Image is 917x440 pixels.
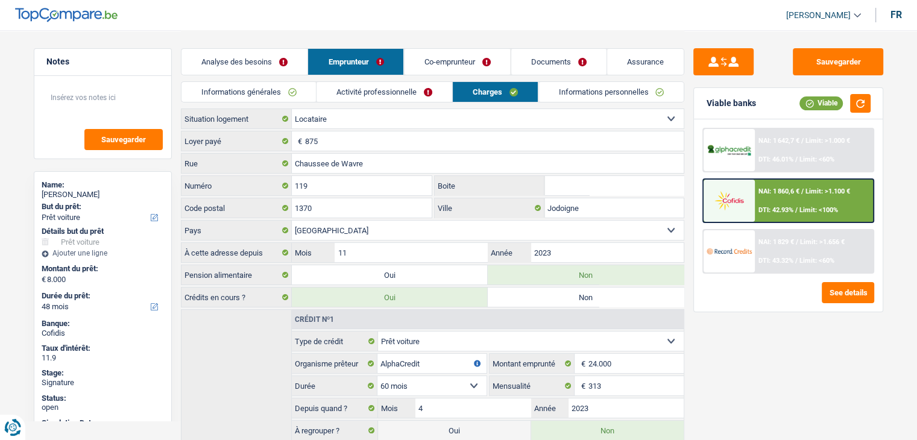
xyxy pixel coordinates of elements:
label: Durée [292,376,377,395]
input: MM [335,243,487,262]
span: Limit: >1.100 € [805,187,849,195]
span: / [795,156,797,163]
label: Oui [378,421,531,440]
div: Taux d'intérêt: [42,344,164,353]
span: / [795,238,798,246]
div: Ajouter une ligne [42,249,164,257]
label: Année [488,243,531,262]
label: Rue [181,154,292,173]
span: / [801,137,803,145]
h5: Notes [46,57,159,67]
label: Durée du prêt: [42,291,162,301]
span: NAI: 1 829 € [758,238,793,246]
img: AlphaCredit [707,143,751,157]
span: DTI: 43.32% [758,257,793,265]
span: DTI: 42.93% [758,206,793,214]
span: Sauvegarder [101,136,146,143]
a: Emprunteur [308,49,403,75]
input: AAAA [569,398,684,418]
span: Limit: >1.656 € [799,238,844,246]
label: Non [488,288,684,307]
button: Sauvegarder [793,48,883,75]
span: Limit: <60% [799,156,834,163]
label: Code postal [181,198,292,218]
label: Pension alimentaire [181,265,292,284]
a: Activité professionnelle [317,82,452,102]
label: Montant du prêt: [42,264,162,274]
img: Cofidis [707,189,751,212]
label: Année [531,398,569,418]
div: Banque: [42,319,164,328]
label: Oui [292,288,488,307]
label: Loyer payé [181,131,292,151]
a: [PERSON_NAME] [777,5,861,25]
label: À cette adresse depuis [181,243,292,262]
label: Pays [181,221,292,240]
span: Limit: >1.000 € [805,137,849,145]
img: Record Credits [707,240,751,262]
a: Informations générales [181,82,317,102]
div: Viable banks [706,98,755,108]
label: But du prêt: [42,202,162,212]
label: Ville [435,198,544,218]
div: Stage: [42,368,164,378]
div: Crédit nº1 [292,316,337,323]
a: Analyse des besoins [181,49,307,75]
div: Cofidis [42,328,164,338]
span: NAI: 1 860,6 € [758,187,799,195]
span: / [795,257,797,265]
input: AAAA [531,243,683,262]
div: Viable [799,96,843,110]
label: Mois [378,398,415,418]
span: € [575,354,588,373]
span: € [575,376,588,395]
label: Situation logement [181,109,292,128]
a: Informations personnelles [538,82,684,102]
label: Mensualité [490,376,575,395]
a: Assurance [607,49,684,75]
button: Sauvegarder [84,129,163,150]
span: NAI: 1 642,7 € [758,137,799,145]
div: [PERSON_NAME] [42,190,164,200]
span: / [801,187,803,195]
div: Simulation Date: [42,418,164,428]
label: À regrouper ? [292,421,378,440]
label: Non [488,265,684,284]
a: Charges [453,82,538,102]
label: Oui [292,265,488,284]
label: Montant emprunté [490,354,575,373]
label: Non [531,421,684,440]
a: Documents [511,49,606,75]
label: Numéro [181,176,292,195]
span: [PERSON_NAME] [786,10,851,20]
input: MM [415,398,531,418]
span: / [795,206,797,214]
span: € [42,275,46,284]
button: See details [822,282,874,303]
a: Co-emprunteur [404,49,510,75]
span: Limit: <60% [799,257,834,265]
div: fr [890,9,902,20]
label: Mois [292,243,335,262]
span: DTI: 46.01% [758,156,793,163]
div: Détails but du prêt [42,227,164,236]
label: Boite [435,176,544,195]
img: TopCompare Logo [15,8,118,22]
label: Type de crédit [292,332,378,351]
span: Limit: <100% [799,206,837,214]
div: open [42,403,164,412]
span: € [292,131,305,151]
div: 11.9 [42,353,164,363]
div: Name: [42,180,164,190]
div: Signature [42,378,164,388]
div: Status: [42,394,164,403]
label: Depuis quand ? [292,398,378,418]
label: Organisme prêteur [292,354,377,373]
label: Crédits en cours ? [181,288,292,307]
